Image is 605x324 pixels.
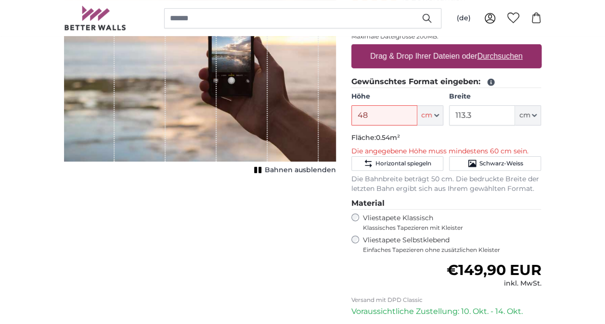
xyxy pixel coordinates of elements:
span: cm [519,111,530,120]
img: Betterwalls [64,6,127,30]
button: cm [417,105,443,125]
button: (de) [449,10,478,27]
label: Höhe [351,92,443,101]
legend: Material [351,198,541,210]
div: inkl. MwSt. [446,279,541,288]
p: Maximale Dateigrösse 200MB. [351,33,541,40]
p: Die Bahnbreite beträgt 50 cm. Die bedruckte Breite der letzten Bahn ergibt sich aus Ihrem gewählt... [351,174,541,194]
span: Klassisches Tapezieren mit Kleister [363,224,533,232]
button: Schwarz-Weiss [449,156,541,171]
label: Drag & Drop Ihrer Dateien oder [366,47,527,66]
label: Breite [449,92,541,101]
button: Horizontal spiegeln [351,156,443,171]
span: Bahnen ausblenden [265,165,336,175]
p: Versand mit DPD Classic [351,296,541,304]
span: €149,90 EUR [446,261,541,279]
span: 0.54m² [376,133,400,142]
span: Schwarz-Weiss [479,160,523,167]
button: cm [515,105,541,125]
span: cm [421,111,432,120]
span: Horizontal spiegeln [375,160,431,167]
button: Bahnen ausblenden [251,163,336,177]
label: Vliestapete Klassisch [363,213,533,232]
p: Die angegebene Höhe muss mindestens 60 cm sein. [351,147,541,156]
u: Durchsuchen [477,52,522,60]
p: Fläche: [351,133,541,143]
p: Voraussichtliche Zustellung: 10. Okt. - 14. Okt. [351,306,541,317]
span: Einfaches Tapezieren ohne zusätzlichen Kleister [363,246,541,254]
legend: Gewünschtes Format eingeben: [351,76,541,88]
label: Vliestapete Selbstklebend [363,236,541,254]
